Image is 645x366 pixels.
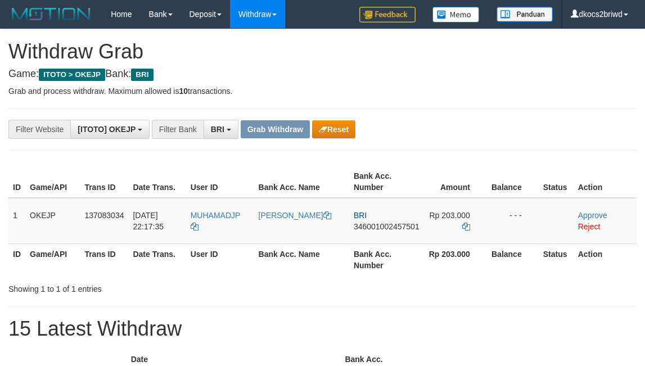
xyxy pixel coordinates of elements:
td: - - - [487,198,539,244]
a: Reject [578,222,601,231]
th: Status [539,166,574,198]
span: BRI [211,125,224,134]
button: Reset [312,120,355,138]
span: [DATE] 22:17:35 [133,211,164,231]
td: OKEJP [25,198,80,244]
img: Feedback.jpg [359,7,416,22]
span: BRI [131,69,153,81]
th: ID [8,243,25,275]
th: User ID [186,243,254,275]
img: Button%20Memo.svg [432,7,480,22]
th: Balance [487,166,539,198]
th: ID [8,166,25,198]
th: Bank Acc. Name [254,166,349,198]
span: 137083034 [84,211,124,220]
th: Rp 203.000 [424,243,487,275]
a: Approve [578,211,607,220]
th: Trans ID [80,166,128,198]
span: MUHAMADJP [191,211,240,220]
div: Filter Bank [152,120,204,139]
th: Game/API [25,243,80,275]
th: Game/API [25,166,80,198]
img: MOTION_logo.png [8,6,94,22]
th: User ID [186,166,254,198]
span: Copy 346001002457501 to clipboard [354,222,420,231]
th: Bank Acc. Number [349,243,424,275]
th: Bank Acc. Name [254,243,349,275]
img: panduan.png [497,7,553,22]
button: Grab Withdraw [241,120,310,138]
span: ITOTO > OKEJP [39,69,105,81]
p: Grab and process withdraw. Maximum allowed is transactions. [8,85,637,97]
a: [PERSON_NAME] [259,211,331,220]
div: Filter Website [8,120,70,139]
a: Copy 203000 to clipboard [462,222,470,231]
span: [ITOTO] OKEJP [78,125,136,134]
td: 1 [8,198,25,244]
span: Rp 203.000 [429,211,470,220]
div: Showing 1 to 1 of 1 entries [8,279,260,295]
th: Bank Acc. Number [349,166,424,198]
button: [ITOTO] OKEJP [70,120,150,139]
h1: 15 Latest Withdraw [8,318,637,340]
a: MUHAMADJP [191,211,240,231]
th: Trans ID [80,243,128,275]
th: Date Trans. [128,166,186,198]
th: Status [539,243,574,275]
h1: Withdraw Grab [8,40,637,63]
button: BRI [204,120,238,139]
span: BRI [354,211,367,220]
th: Balance [487,243,539,275]
h4: Game: Bank: [8,69,637,80]
th: Amount [424,166,487,198]
th: Action [574,243,637,275]
strong: 10 [179,87,188,96]
th: Date Trans. [128,243,186,275]
th: Action [574,166,637,198]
